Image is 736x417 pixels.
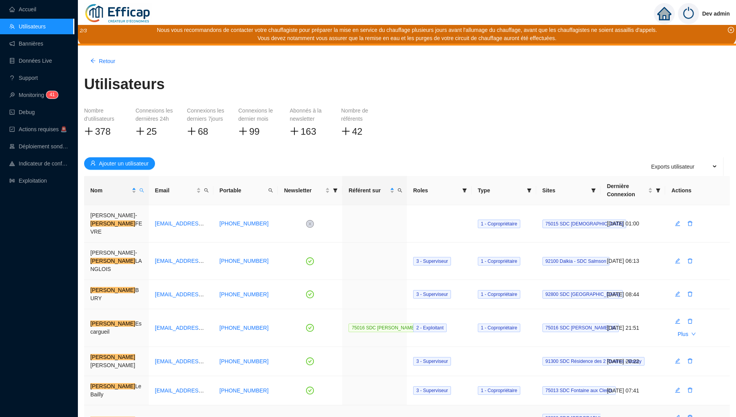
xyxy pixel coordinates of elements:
[238,127,248,136] span: plus
[220,291,269,297] a: [PHONE_NUMBER]
[542,257,609,266] span: 92100 Dalkia - SDC Salmson
[525,185,533,196] span: filter
[687,291,693,297] span: delete
[220,387,269,394] a: [PHONE_NUMBER]
[642,157,724,176] ul: Export
[349,187,388,195] span: Référent sur
[678,3,699,24] img: power
[84,55,121,67] button: Retour
[90,58,96,63] span: arrow-left
[90,220,135,227] mark: [PERSON_NAME]
[542,220,627,228] span: 75015 SDC [DEMOGRAPHIC_DATA]
[155,187,195,195] span: Email
[187,107,226,123] div: Connexions les derniers 7jours
[90,258,135,264] mark: [PERSON_NAME]
[155,358,247,364] a: [EMAIL_ADDRESS][DOMAIN_NAME]
[398,188,402,193] span: search
[678,330,688,338] span: Plus
[149,347,213,376] td: les2rivieres.batf@gmail.com
[155,220,247,227] a: [EMAIL_ADDRESS][DOMAIN_NAME]
[290,107,329,123] div: Abonnés à la newsletter
[95,126,111,137] span: 378
[416,359,448,364] span: 3 - Superviseur
[84,107,123,123] div: Nombre d'utilisateurs
[84,176,149,205] th: Nom
[155,291,247,297] a: [EMAIL_ADDRESS][DOMAIN_NAME]
[9,23,46,30] a: teamUtilisateurs
[9,109,35,115] a: codeDebug
[416,292,448,297] span: 3 - Superviseur
[542,324,619,332] span: 75016 SDC [PERSON_NAME] 35
[542,386,616,395] span: 75013 SDC Fontaine aux Clercs
[675,318,680,324] span: edit
[99,160,149,168] span: Ajouter un utilisateur
[590,185,597,196] span: filter
[675,221,680,226] span: edit
[220,258,269,264] a: [PHONE_NUMBER]
[331,185,339,196] span: filter
[9,178,47,184] a: slidersExploitation
[478,386,520,395] span: 1 - Copropriétaire
[654,181,662,200] span: filter
[691,332,696,336] span: down
[155,325,247,331] a: [EMAIL_ADDRESS][DOMAIN_NAME]
[149,376,213,405] td: marclebailly@hotmail.com
[204,188,209,193] span: search
[90,383,135,389] mark: [PERSON_NAME]
[278,176,342,205] th: Newsletter
[220,358,269,364] a: [PHONE_NUMBER]
[462,188,467,193] span: filter
[542,357,645,366] span: 91300 SDC Résidence des 2 Rivières - Massy
[149,205,213,243] td: copro@lesfevre.fr
[146,126,157,137] span: 25
[90,212,137,218] span: [PERSON_NAME]-
[99,57,115,65] span: Retour
[136,127,145,136] span: plus
[149,243,213,280] td: jmlboulogne@orange.fr
[155,258,247,264] a: [EMAIL_ADDRESS][DOMAIN_NAME]
[665,176,730,205] th: Actions
[139,188,144,193] span: search
[461,185,468,196] span: filter
[687,221,693,226] span: delete
[478,257,520,266] span: 1 - Copropriétaire
[284,187,324,195] span: Newsletter
[656,188,660,193] span: filter
[90,383,141,398] span: Le Bailly
[600,347,665,376] td: [DATE] 20:22
[687,318,693,324] span: delete
[84,75,165,93] h1: Utilisateurs
[9,75,38,81] a: questionSupport
[333,188,338,193] span: filter
[157,34,657,42] div: Vous devez notamment vous assurer que la remise en eau et les purges de votre circuit de chauffag...
[675,387,680,393] span: edit
[675,358,680,364] span: edit
[90,160,96,166] span: user-add
[157,26,657,34] div: Nous vous recommandons de contacter votre chauffagiste pour préparer la mise en service du chauff...
[728,27,734,33] span: close-circle
[220,187,266,195] span: Portable
[600,309,665,347] td: [DATE] 21:51
[9,127,15,132] span: check-square
[220,325,269,331] a: [PHONE_NUMBER]
[49,92,52,97] span: 4
[675,291,680,297] span: edit
[413,187,459,195] span: Roles
[90,287,135,293] mark: [PERSON_NAME]
[138,185,146,196] span: search
[306,257,314,265] span: check-circle
[90,320,135,327] mark: [PERSON_NAME]
[90,362,135,368] span: [PERSON_NAME]
[687,358,693,364] span: delete
[149,309,213,347] td: marc.escargueil@gmail.com
[591,188,596,193] span: filter
[84,157,155,170] button: Ajouter un utilisateur
[301,126,316,137] span: 163
[267,185,275,196] span: search
[306,357,314,365] span: check-circle
[238,107,277,123] div: Connexions le dernier mois
[9,58,52,64] a: databaseDonnées Live
[84,127,93,136] span: plus
[187,127,196,136] span: plus
[341,127,350,136] span: plus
